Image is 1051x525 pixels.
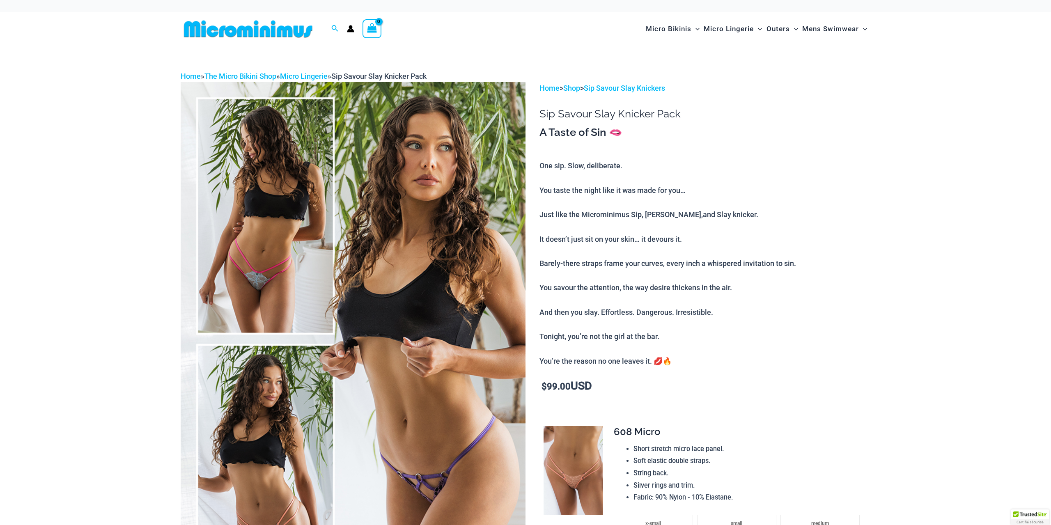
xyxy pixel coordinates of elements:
[363,19,381,38] a: View Shopping Cart, empty
[764,16,800,41] a: OutersMenu ToggleMenu Toggle
[614,426,660,438] span: 608 Micro
[691,18,700,39] span: Menu Toggle
[204,72,276,80] a: The Micro Bikini Shop
[633,479,863,492] li: Silver rings and trim.
[542,381,547,392] span: $
[181,72,201,80] a: Home
[539,108,870,120] h1: Sip Savour Slay Knicker Pack
[584,84,665,92] a: Sip Savour Slay Knickers
[754,18,762,39] span: Menu Toggle
[539,380,870,393] p: USD
[539,82,870,94] p: > >
[646,18,691,39] span: Micro Bikinis
[802,18,859,39] span: Mens Swimwear
[644,16,702,41] a: Micro BikinisMenu ToggleMenu Toggle
[702,16,764,41] a: Micro LingerieMenu ToggleMenu Toggle
[633,467,863,479] li: String back.
[643,15,870,43] nav: Site Navigation
[766,18,790,39] span: Outers
[859,18,867,39] span: Menu Toggle
[331,24,339,34] a: Search icon link
[347,25,354,32] a: Account icon link
[331,72,427,80] span: Sip Savour Slay Knicker Pack
[544,426,603,516] img: Sip Bellini 608 Micro Thong
[539,160,870,367] p: One sip. Slow, deliberate. You taste the night like it was made for you… Just like the Microminim...
[181,72,427,80] span: » » »
[280,72,328,80] a: Micro Lingerie
[539,126,870,140] h3: A Taste of Sin 🫦
[181,20,316,38] img: MM SHOP LOGO FLAT
[704,18,754,39] span: Micro Lingerie
[542,381,571,392] bdi: 99.00
[633,443,863,455] li: Short stretch micro lace panel.
[800,16,869,41] a: Mens SwimwearMenu ToggleMenu Toggle
[633,455,863,467] li: Soft elastic double straps.
[563,84,580,92] a: Shop
[539,84,560,92] a: Home
[1011,509,1049,525] div: TrustedSite Certified
[790,18,798,39] span: Menu Toggle
[633,491,863,504] li: Fabric: 90% Nylon - 10% Elastane.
